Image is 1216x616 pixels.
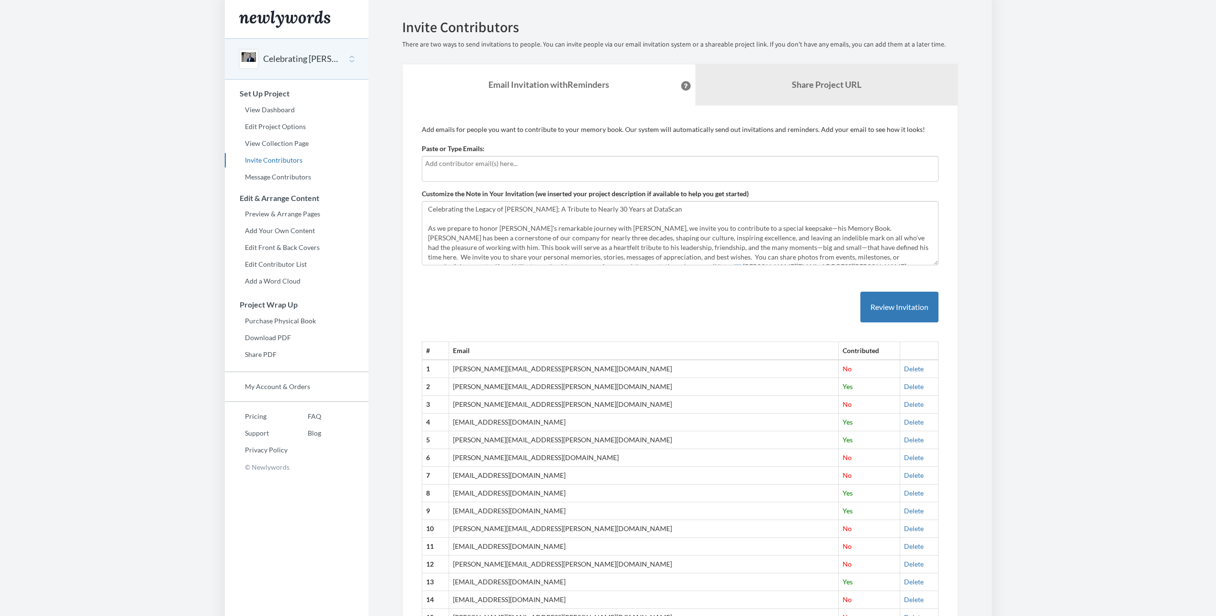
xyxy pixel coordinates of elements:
td: [EMAIL_ADDRESS][DOMAIN_NAME] [449,538,838,556]
span: No [843,400,852,408]
a: Download PDF [225,331,369,345]
h3: Project Wrap Up [225,300,369,309]
button: Review Invitation [860,292,938,323]
td: [EMAIL_ADDRESS][DOMAIN_NAME] [449,467,838,485]
th: 6 [422,449,449,467]
th: 10 [422,520,449,538]
a: FAQ [288,409,321,424]
a: Delete [904,436,924,444]
a: Delete [904,578,924,586]
h3: Edit & Arrange Content [225,194,369,202]
td: [PERSON_NAME][EMAIL_ADDRESS][PERSON_NAME][DOMAIN_NAME] [449,360,838,378]
a: Delete [904,560,924,568]
input: Add contributor email(s) here... [425,158,935,169]
td: [EMAIL_ADDRESS][DOMAIN_NAME] [449,502,838,520]
td: [PERSON_NAME][EMAIL_ADDRESS][PERSON_NAME][DOMAIN_NAME] [449,520,838,538]
th: 14 [422,591,449,609]
p: There are two ways to send invitations to people. You can invite people via our email invitation ... [402,40,958,49]
a: Delete [904,382,924,391]
th: 1 [422,360,449,378]
th: 9 [422,502,449,520]
a: Invite Contributors [225,153,369,167]
th: Email [449,342,838,360]
button: Celebrating [PERSON_NAME] [263,53,341,65]
span: No [843,365,852,373]
th: 11 [422,538,449,556]
b: Share Project URL [792,79,861,90]
span: No [843,542,852,550]
th: Contributed [838,342,900,360]
td: [PERSON_NAME][EMAIL_ADDRESS][PERSON_NAME][DOMAIN_NAME] [449,378,838,396]
a: Privacy Policy [225,443,288,457]
span: Yes [843,418,853,426]
textarea: Celebrating the Legacy of [PERSON_NAME]; A Tribute to Nearly 30 Years at DataScan As we prepare t... [422,201,938,265]
td: [EMAIL_ADDRESS][DOMAIN_NAME] [449,591,838,609]
h3: Set Up Project [225,89,369,98]
span: No [843,471,852,479]
a: Edit Front & Back Covers [225,240,369,255]
h2: Invite Contributors [402,19,958,35]
td: [EMAIL_ADDRESS][DOMAIN_NAME] [449,485,838,502]
p: Add emails for people you want to contribute to your memory book. Our system will automatically s... [422,125,938,134]
a: Purchase Physical Book [225,314,369,328]
a: Add a Word Cloud [225,274,369,288]
span: Yes [843,578,853,586]
th: 12 [422,556,449,573]
a: Delete [904,489,924,497]
label: Customize the Note in Your Invitation (we inserted your project description if available to help ... [422,189,749,199]
a: Delete [904,595,924,604]
a: My Account & Orders [225,379,369,394]
span: No [843,524,852,533]
th: 4 [422,414,449,431]
a: Message Contributors [225,170,369,184]
label: Paste or Type Emails: [422,144,485,154]
a: Delete [904,418,924,426]
th: 13 [422,573,449,591]
th: 3 [422,396,449,414]
a: Delete [904,453,924,462]
a: Support [225,426,288,440]
td: [PERSON_NAME][EMAIL_ADDRESS][PERSON_NAME][DOMAIN_NAME] [449,431,838,449]
span: No [843,560,852,568]
th: 7 [422,467,449,485]
td: [EMAIL_ADDRESS][DOMAIN_NAME] [449,414,838,431]
th: # [422,342,449,360]
a: Delete [904,471,924,479]
td: [PERSON_NAME][EMAIL_ADDRESS][DOMAIN_NAME] [449,449,838,467]
a: Pricing [225,409,288,424]
th: 2 [422,378,449,396]
a: Delete [904,365,924,373]
a: Edit Project Options [225,119,369,134]
td: [EMAIL_ADDRESS][DOMAIN_NAME] [449,573,838,591]
td: [PERSON_NAME][EMAIL_ADDRESS][PERSON_NAME][DOMAIN_NAME] [449,556,838,573]
a: Delete [904,400,924,408]
strong: Email Invitation with Reminders [488,79,609,90]
img: Newlywords logo [239,11,330,28]
p: © Newlywords [225,460,369,474]
span: No [843,453,852,462]
th: 5 [422,431,449,449]
a: Preview & Arrange Pages [225,207,369,221]
span: Yes [843,436,853,444]
a: Edit Contributor List [225,257,369,272]
a: View Dashboard [225,103,369,117]
td: [PERSON_NAME][EMAIL_ADDRESS][PERSON_NAME][DOMAIN_NAME] [449,396,838,414]
span: Yes [843,489,853,497]
a: Delete [904,524,924,533]
span: Yes [843,507,853,515]
a: Blog [288,426,321,440]
a: Delete [904,507,924,515]
a: View Collection Page [225,136,369,151]
a: Add Your Own Content [225,224,369,238]
a: Delete [904,542,924,550]
th: 8 [422,485,449,502]
a: Share PDF [225,347,369,362]
span: Yes [843,382,853,391]
span: No [843,595,852,604]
